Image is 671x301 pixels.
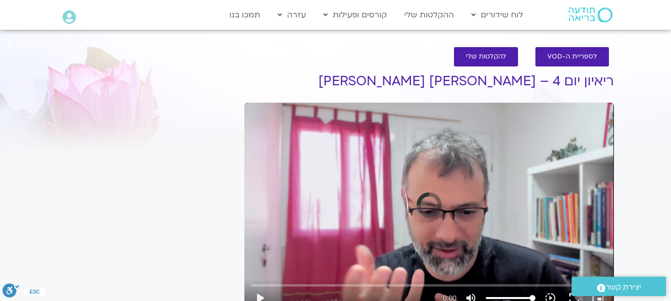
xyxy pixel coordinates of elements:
[318,5,392,24] a: קורסים ופעילות
[569,7,612,22] img: תודעה בריאה
[605,281,641,294] span: יצירת קשר
[273,5,311,24] a: עזרה
[547,53,597,60] span: לספריית ה-VOD
[454,47,518,66] a: להקלטות שלי
[399,5,459,24] a: ההקלטות שלי
[535,47,609,66] a: לספריית ה-VOD
[572,277,666,296] a: יצירת קשר
[466,53,506,60] span: להקלטות שלי
[224,5,265,24] a: תמכו בנו
[466,5,528,24] a: לוח שידורים
[244,74,614,89] h1: ריאיון יום 4 – [PERSON_NAME] [PERSON_NAME]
